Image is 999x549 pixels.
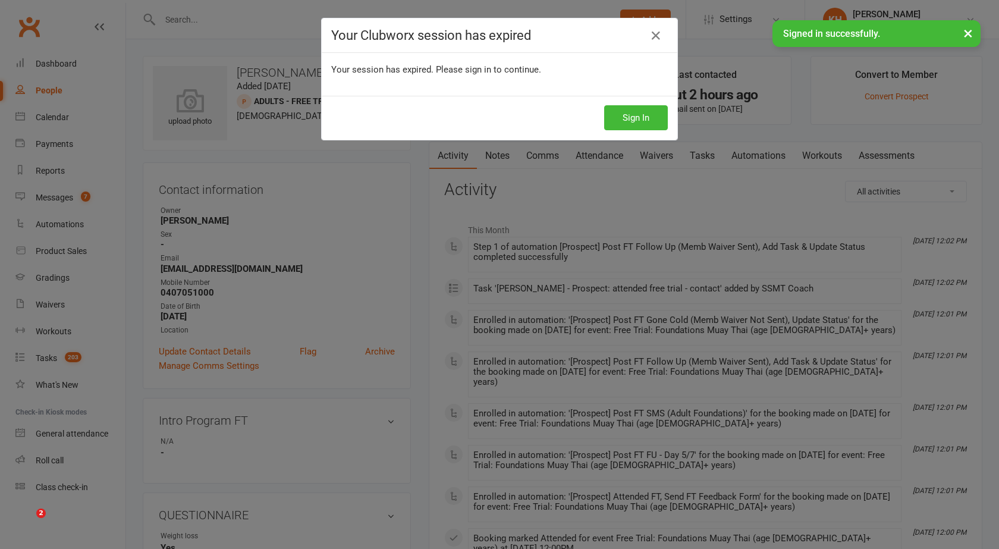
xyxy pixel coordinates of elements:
span: Your session has expired. Please sign in to continue. [331,64,541,75]
button: Sign In [604,105,668,130]
span: 2 [36,509,46,518]
iframe: Intercom live chat [12,509,40,537]
h4: Your Clubworx session has expired [331,28,668,43]
a: Close [646,26,665,45]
